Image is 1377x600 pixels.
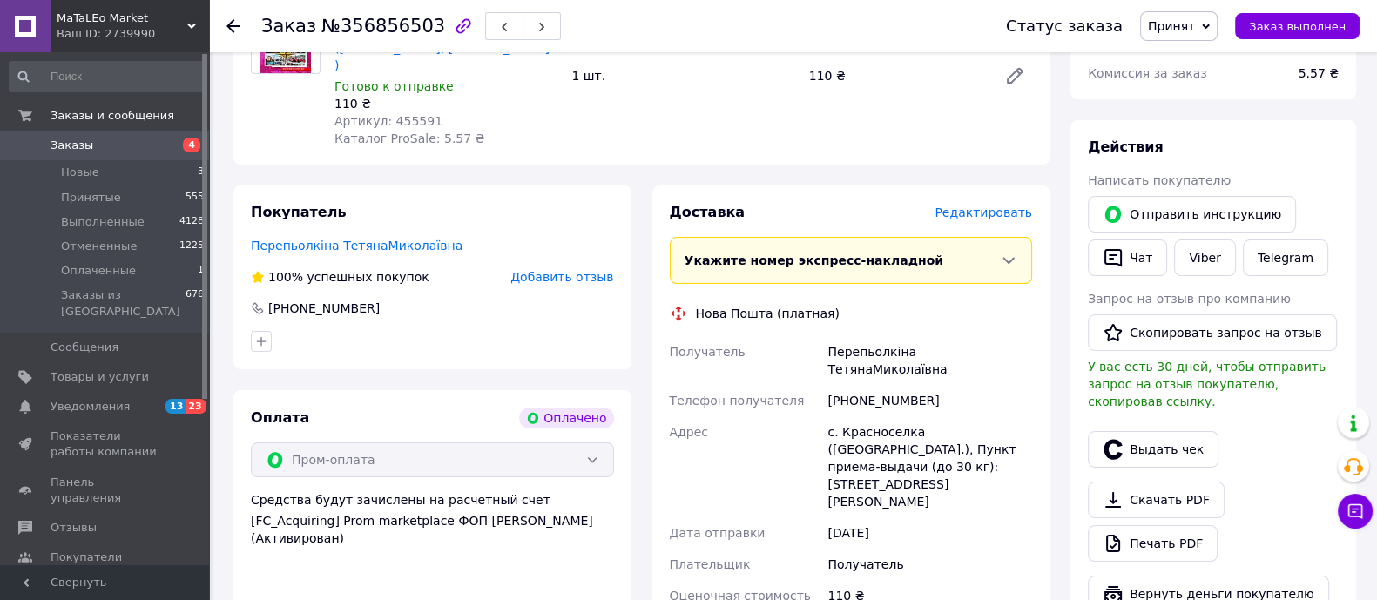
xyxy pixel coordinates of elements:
span: Заказ [261,16,316,37]
span: Новые [61,165,99,180]
button: Заказ выполнен [1235,13,1360,39]
span: Принят [1148,19,1195,33]
button: Скопировать запрос на отзыв [1088,314,1337,351]
div: Статус заказа [1006,17,1123,35]
div: Вернуться назад [226,17,240,35]
div: [PHONE_NUMBER] [824,385,1036,416]
span: Адрес [670,425,708,439]
span: Покупатели [51,549,122,565]
input: Поиск [9,61,206,92]
span: 23 [186,399,206,414]
span: Добавить отзыв [510,270,613,284]
span: Действия [1088,138,1164,155]
span: Получатель [670,345,746,359]
button: Отправить инструкцию [1088,196,1296,233]
span: MaTaLEo Market [57,10,187,26]
span: Дата отправки [670,526,766,540]
span: Готово к отправке [334,79,454,93]
span: 4 [183,138,200,152]
span: №356856503 [321,16,445,37]
div: [DATE] [824,517,1036,549]
span: Показатели работы компании [51,428,161,460]
a: Редактировать [997,58,1032,93]
div: Оплачено [519,408,613,428]
span: 1225 [179,239,204,254]
button: Выдать чек [1088,431,1218,468]
span: Оплаченные [61,263,136,279]
span: Заказы из [GEOGRAPHIC_DATA] [61,287,186,319]
div: Получатель [824,549,1036,580]
div: 1 шт. [564,64,801,88]
span: Каталог ProSale: 5.57 ₴ [334,131,484,145]
span: Телефон получателя [670,394,805,408]
div: с. Красноселка ([GEOGRAPHIC_DATA].), Пункт приема-выдачи (до 30 кг): [STREET_ADDRESS][PERSON_NAME] [824,416,1036,517]
button: Чат [1088,239,1167,276]
span: Заказы и сообщения [51,108,174,124]
a: Печать PDF [1088,525,1218,562]
span: Плательщик [670,557,751,571]
span: 676 [186,287,204,319]
span: Отмененные [61,239,137,254]
span: Редактировать [935,206,1032,219]
span: Комиссия за заказ [1088,66,1207,80]
span: Доставка [670,204,746,220]
span: 5.57 ₴ [1299,66,1339,80]
div: Нова Пошта (платная) [692,305,844,322]
div: 110 ₴ [334,95,557,112]
span: Сообщения [51,340,118,355]
span: Артикул: 455591 [334,114,442,128]
span: 1 [198,263,204,279]
div: успешных покупок [251,268,429,286]
div: 110 ₴ [802,64,990,88]
span: Написать покупателю [1088,173,1231,187]
div: Средства будут зачислены на расчетный счет [251,491,614,547]
a: Telegram [1243,239,1328,276]
span: 100% [268,270,303,284]
span: У вас есть 30 дней, чтобы отправить запрос на отзыв покупателю, скопировав ссылку. [1088,360,1326,408]
div: [FC_Acquiring] Prom marketplace ФОП [PERSON_NAME] (Активирован) [251,512,614,547]
div: Перепьолкіна ТетянаМиколаївна [824,336,1036,385]
span: Выполненные [61,214,145,230]
span: Запрос на отзыв про компанию [1088,292,1291,306]
span: Укажите номер экспресс-накладной [685,253,944,267]
span: Покупатель [251,204,346,220]
span: 13 [165,399,186,414]
button: Чат с покупателем [1338,494,1373,529]
span: Товары и услуги [51,369,149,385]
span: Принятые [61,190,121,206]
span: 4128 [179,214,204,230]
a: Перепьолкіна ТетянаМиколаївна [251,239,462,253]
span: Заказы [51,138,93,153]
a: Скачать PDF [1088,482,1225,518]
span: Панель управления [51,475,161,506]
a: Viber [1174,239,1235,276]
span: Заказ выполнен [1249,20,1346,33]
span: 3 [198,165,204,180]
span: Отзывы [51,520,97,536]
span: Оплата [251,409,309,426]
div: [PHONE_NUMBER] [267,300,381,317]
div: Ваш ID: 2739990 [57,26,209,42]
span: Уведомления [51,399,130,415]
span: 555 [186,190,204,206]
